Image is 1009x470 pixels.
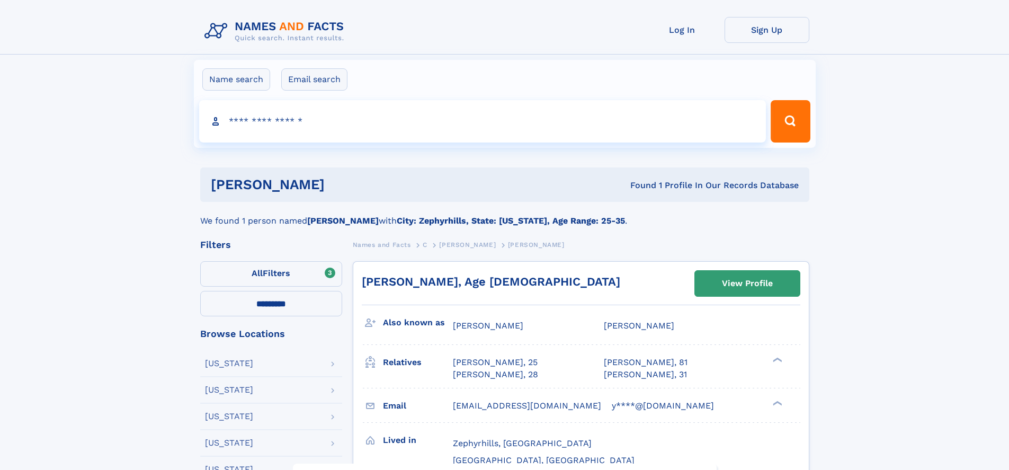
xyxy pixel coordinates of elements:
[604,357,687,368] a: [PERSON_NAME], 81
[453,357,538,368] a: [PERSON_NAME], 25
[200,240,342,250] div: Filters
[205,412,253,421] div: [US_STATE]
[453,455,635,465] span: [GEOGRAPHIC_DATA], [GEOGRAPHIC_DATA]
[307,216,379,226] b: [PERSON_NAME]
[205,439,253,447] div: [US_STATE]
[725,17,809,43] a: Sign Up
[770,357,783,363] div: ❯
[205,386,253,394] div: [US_STATE]
[453,438,592,448] span: Zephyrhills, [GEOGRAPHIC_DATA]
[281,68,347,91] label: Email search
[383,353,453,371] h3: Relatives
[453,401,601,411] span: [EMAIL_ADDRESS][DOMAIN_NAME]
[202,68,270,91] label: Name search
[604,369,687,380] a: [PERSON_NAME], 31
[383,431,453,449] h3: Lived in
[423,238,427,251] a: C
[383,397,453,415] h3: Email
[439,241,496,249] span: [PERSON_NAME]
[199,100,766,143] input: search input
[362,275,620,288] a: [PERSON_NAME], Age [DEMOGRAPHIC_DATA]
[205,359,253,368] div: [US_STATE]
[771,100,810,143] button: Search Button
[353,238,411,251] a: Names and Facts
[200,17,353,46] img: Logo Names and Facts
[604,321,674,331] span: [PERSON_NAME]
[211,178,478,191] h1: [PERSON_NAME]
[200,329,342,339] div: Browse Locations
[695,271,800,296] a: View Profile
[397,216,625,226] b: City: Zephyrhills, State: [US_STATE], Age Range: 25-35
[477,180,799,191] div: Found 1 Profile In Our Records Database
[439,238,496,251] a: [PERSON_NAME]
[383,314,453,332] h3: Also known as
[200,202,809,227] div: We found 1 person named with .
[770,400,783,406] div: ❯
[200,261,342,287] label: Filters
[508,241,565,249] span: [PERSON_NAME]
[722,271,773,296] div: View Profile
[453,321,523,331] span: [PERSON_NAME]
[640,17,725,43] a: Log In
[252,268,263,278] span: All
[423,241,427,249] span: C
[453,369,538,380] a: [PERSON_NAME], 28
